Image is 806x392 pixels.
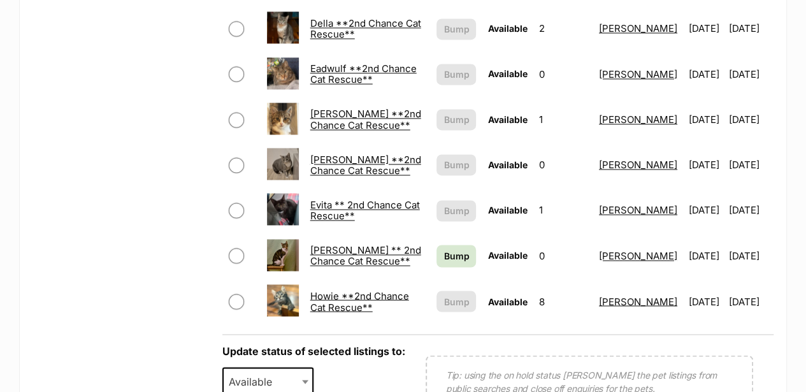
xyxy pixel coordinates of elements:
td: [DATE] [729,6,772,50]
a: [PERSON_NAME] [599,295,677,307]
td: [DATE] [684,98,728,142]
span: Available [487,159,527,170]
button: Bump [436,109,476,130]
button: Bump [436,154,476,175]
span: Available [487,68,527,79]
a: [PERSON_NAME] ** 2nd Chance Cat Rescue** [310,244,421,267]
label: Update status of selected listings to: [222,344,405,357]
td: [DATE] [684,279,728,323]
td: [DATE] [684,143,728,187]
span: Available [224,372,285,390]
span: Available [487,296,527,307]
td: 0 [533,52,592,96]
td: [DATE] [684,6,728,50]
td: 1 [533,98,592,142]
button: Bump [436,200,476,221]
button: Bump [436,18,476,40]
td: [DATE] [729,52,772,96]
a: Eadwulf **2nd Chance Cat Rescue** [310,62,417,85]
img: Hackett ** 2nd Chance Cat Rescue** [267,239,299,271]
span: Available [487,205,527,215]
a: Bump [436,245,476,267]
span: Bump [443,22,469,36]
a: Evita ** 2nd Chance Cat Rescue** [310,199,420,222]
span: Available [487,23,527,34]
span: Bump [443,249,469,263]
span: Bump [443,158,469,171]
a: Howie **2nd Chance Cat Rescue** [310,289,409,312]
a: [PERSON_NAME] **2nd Chance Cat Rescue** [310,154,421,177]
button: Bump [436,64,476,85]
a: [PERSON_NAME] [599,250,677,262]
td: 2 [533,6,592,50]
td: [DATE] [729,234,772,278]
td: [DATE] [684,234,728,278]
a: [PERSON_NAME] [599,22,677,34]
a: [PERSON_NAME] [599,204,677,216]
span: Bump [443,294,469,308]
span: Available [487,250,527,261]
td: [DATE] [684,188,728,232]
a: [PERSON_NAME] [599,68,677,80]
td: 0 [533,143,592,187]
td: [DATE] [729,279,772,323]
span: Available [487,114,527,125]
a: Della **2nd Chance Cat Rescue** [310,17,421,40]
span: Bump [443,204,469,217]
td: [DATE] [684,52,728,96]
td: 1 [533,188,592,232]
td: [DATE] [729,98,772,142]
td: [DATE] [729,143,772,187]
td: 0 [533,234,592,278]
td: [DATE] [729,188,772,232]
a: [PERSON_NAME] **2nd Chance Cat Rescue** [310,108,421,131]
a: [PERSON_NAME] [599,113,677,126]
span: Bump [443,68,469,81]
a: [PERSON_NAME] [599,159,677,171]
td: 8 [533,279,592,323]
button: Bump [436,291,476,312]
span: Bump [443,113,469,126]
